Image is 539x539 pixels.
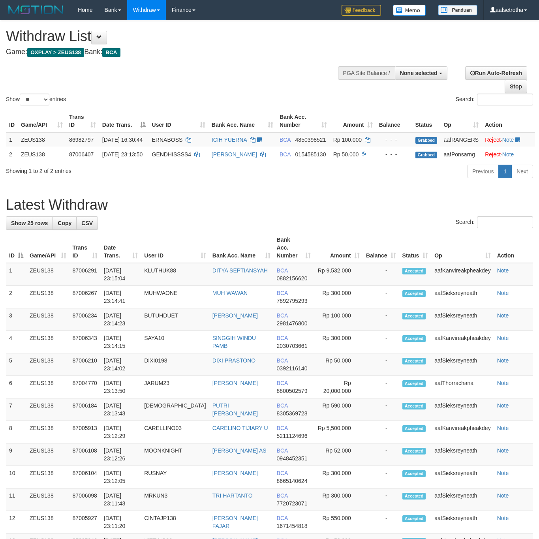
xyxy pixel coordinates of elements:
td: - [363,308,399,331]
td: 87004770 [69,376,101,398]
span: BCA [277,402,288,409]
td: ZEUS138 [26,331,69,353]
img: Button%20Memo.svg [393,5,426,16]
button: None selected [395,66,447,80]
span: [DATE] 16:30:44 [102,137,143,143]
td: 87005913 [69,421,101,443]
td: JARUM23 [141,376,209,398]
td: [DATE] 23:14:02 [101,353,141,376]
a: Note [502,151,514,158]
td: - [363,421,399,443]
td: - [363,488,399,511]
td: ZEUS138 [26,376,69,398]
a: Note [497,402,509,409]
span: Copy 2030703661 to clipboard [277,343,308,349]
img: MOTION_logo.png [6,4,66,16]
td: 87006108 [69,443,101,466]
td: Rp 52,000 [314,443,363,466]
td: 87006267 [69,286,101,308]
span: Grabbed [415,137,438,144]
td: 87006098 [69,488,101,511]
a: Note [497,380,509,386]
td: KLUTHUK88 [141,263,209,286]
td: ZEUS138 [26,421,69,443]
td: [DATE] 23:14:15 [101,331,141,353]
a: [PERSON_NAME] [212,380,258,386]
td: aafSieksreyneath [431,398,494,421]
td: ZEUS138 [26,466,69,488]
td: aafKanvireakpheakdey [431,421,494,443]
td: 9 [6,443,26,466]
a: Note [497,492,509,499]
th: Bank Acc. Number: activate to sort column ascending [276,110,330,132]
td: ZEUS138 [18,147,66,162]
span: BCA [280,137,291,143]
a: Copy [53,216,77,230]
span: CSV [81,220,93,226]
a: [PERSON_NAME] [212,312,258,319]
td: ZEUS138 [18,132,66,147]
th: Balance: activate to sort column ascending [363,233,399,263]
td: aafSieksreyneath [431,511,494,533]
td: Rp 300,000 [314,488,363,511]
span: ERNABOSS [152,137,183,143]
td: 3 [6,308,26,331]
th: User ID: activate to sort column ascending [149,110,208,132]
td: [DEMOGRAPHIC_DATA] [141,398,209,421]
a: Next [511,165,533,178]
span: Accepted [402,268,426,274]
th: Trans ID: activate to sort column ascending [69,233,101,263]
span: Copy 8665140624 to clipboard [277,478,308,484]
td: ZEUS138 [26,286,69,308]
td: Rp 300,000 [314,331,363,353]
td: DIXI0198 [141,353,209,376]
td: ZEUS138 [26,353,69,376]
a: CARELINO TIJIARY U [212,425,268,431]
span: None selected [400,70,438,76]
div: - - - [379,150,409,158]
span: 86982797 [69,137,94,143]
span: Show 25 rows [11,220,48,226]
th: Bank Acc. Name: activate to sort column ascending [208,110,276,132]
th: Action [482,110,535,132]
span: Copy 7720723071 to clipboard [277,500,308,507]
span: Copy 0948452351 to clipboard [277,455,308,462]
a: Note [497,290,509,296]
a: Note [497,447,509,454]
label: Show entries [6,94,66,105]
span: BCA [277,492,288,499]
td: - [363,466,399,488]
a: Stop [505,80,527,93]
td: - [363,443,399,466]
td: Rp 590,000 [314,398,363,421]
td: ZEUS138 [26,308,69,331]
a: DIXI PRASTONO [212,357,255,364]
td: ZEUS138 [26,511,69,533]
td: [DATE] 23:12:29 [101,421,141,443]
td: · [482,132,535,147]
th: Date Trans.: activate to sort column descending [99,110,149,132]
a: DITYA SEPTIANSYAH [212,267,268,274]
td: ZEUS138 [26,398,69,421]
th: ID [6,110,18,132]
th: Bank Acc. Number: activate to sort column ascending [274,233,314,263]
td: Rp 100,000 [314,308,363,331]
span: Copy 0882156620 to clipboard [277,275,308,282]
a: Note [497,515,509,521]
a: Note [497,335,509,341]
a: Note [497,470,509,476]
span: Accepted [402,448,426,454]
td: SAYA10 [141,331,209,353]
span: 87006407 [69,151,94,158]
a: Note [497,357,509,364]
th: Amount: activate to sort column ascending [314,233,363,263]
span: Accepted [402,403,426,409]
td: - [363,286,399,308]
span: BCA [280,151,291,158]
th: Game/API: activate to sort column ascending [26,233,69,263]
span: Copy 7892795293 to clipboard [277,298,308,304]
td: Rp 50,000 [314,353,363,376]
td: ZEUS138 [26,263,69,286]
span: Copy 8800502579 to clipboard [277,388,308,394]
a: ICIH YUERNA [212,137,247,143]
